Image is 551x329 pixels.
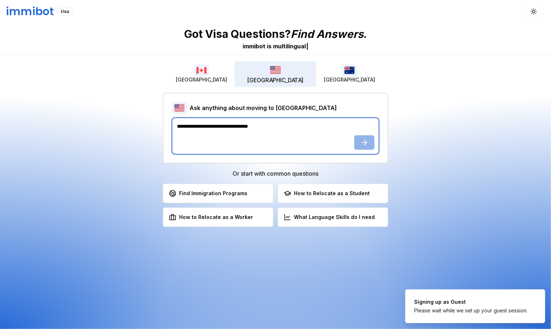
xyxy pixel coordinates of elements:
[172,102,187,114] img: USA flag
[291,27,364,40] span: Find Answers
[284,214,375,221] div: What Language Skills do I need
[268,63,283,76] img: USA flag
[163,169,388,178] h3: Or start with common questions
[169,190,247,197] div: Find Immigration Programs
[169,214,253,221] div: How to Relocate as a Worker
[414,307,528,314] div: Please wait while we set up your guest session.
[57,8,73,16] div: Usa
[342,65,357,76] img: Australia flag
[306,43,308,50] span: |
[194,65,209,76] img: Canada flag
[284,190,370,197] div: How to Relocate as a Student
[247,76,304,84] span: [GEOGRAPHIC_DATA]
[324,76,375,83] span: [GEOGRAPHIC_DATA]
[184,27,367,40] p: Got Visa Questions? .
[163,184,273,203] button: Find Immigration Programs
[176,76,227,83] span: [GEOGRAPHIC_DATA]
[163,207,273,227] button: How to Relocate as a Worker
[273,43,306,50] span: m u l t i l i n g u a l
[278,207,388,227] button: What Language Skills do I need
[190,104,337,112] h2: Ask anything about moving to [GEOGRAPHIC_DATA]
[6,5,54,18] h1: immibot
[414,298,528,306] div: Signing up as Guest
[243,42,272,51] div: immibot is
[278,184,388,203] button: How to Relocate as a Student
